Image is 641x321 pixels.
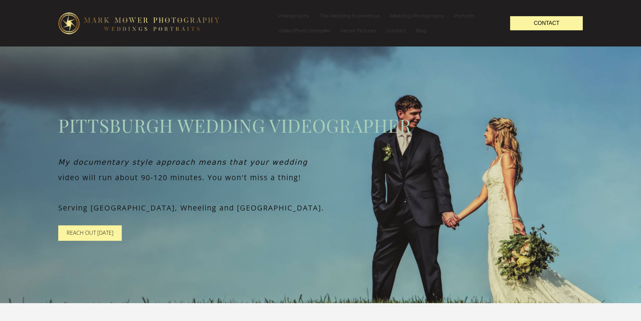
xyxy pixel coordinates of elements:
a: Blog [411,23,431,38]
a: Reach Out [DATE] [58,225,122,240]
p: Serving [GEOGRAPHIC_DATA], Wheeling and [GEOGRAPHIC_DATA]. [58,202,583,214]
a: Video/Photo Samples [273,23,335,38]
nav: Menu [273,8,497,38]
span: Reach Out [DATE] [67,229,113,236]
a: The Wedding Experience [314,8,384,23]
a: Videography [273,8,314,23]
span: Contact [534,20,559,26]
a: Contact [510,16,583,30]
a: Wedding Photography [385,8,449,23]
a: Contact [382,23,411,38]
img: logo-edit1 [58,12,220,34]
a: Senior Pictures [335,23,381,38]
p: video will run about 90-120 minutes. You won't miss a thing! [58,172,583,184]
span: Pittsburgh wedding videographer [58,113,583,138]
a: Portraits [449,8,479,23]
em: My documentary style approach means that your wedding [58,158,308,166]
